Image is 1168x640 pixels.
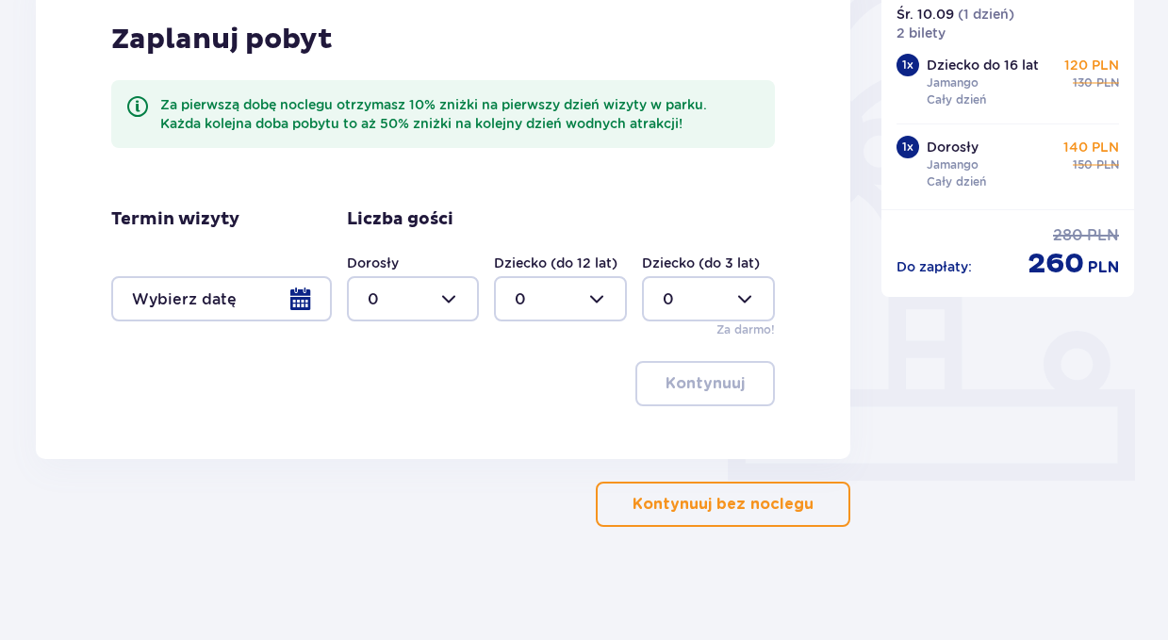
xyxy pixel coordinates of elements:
[1053,225,1083,246] p: 280
[666,373,745,394] p: Kontynuuj
[642,254,760,272] label: Dziecko (do 3 lat)
[633,494,814,515] p: Kontynuuj bez noclegu
[1064,56,1119,74] p: 120 PLN
[927,74,979,91] p: Jamango
[635,361,775,406] button: Kontynuuj
[160,95,761,133] div: Za pierwszą dobę noclegu otrzymasz 10% zniżki na pierwszy dzień wizyty w parku. Każda kolejna dob...
[897,24,946,42] p: 2 bilety
[1073,156,1093,173] p: 150
[897,54,919,76] div: 1 x
[1063,138,1119,156] p: 140 PLN
[1096,74,1119,91] p: PLN
[1088,257,1119,278] p: PLN
[927,138,979,156] p: Dorosły
[1087,225,1119,246] p: PLN
[111,208,239,231] p: Termin wizyty
[927,173,986,190] p: Cały dzień
[1096,156,1119,173] p: PLN
[716,321,775,338] p: Za darmo!
[927,91,986,108] p: Cały dzień
[347,254,399,272] label: Dorosły
[1073,74,1093,91] p: 130
[897,5,954,24] p: Śr. 10.09
[1028,246,1084,282] p: 260
[494,254,617,272] label: Dziecko (do 12 lat)
[927,56,1039,74] p: Dziecko do 16 lat
[927,156,979,173] p: Jamango
[347,208,453,231] p: Liczba gości
[897,136,919,158] div: 1 x
[897,257,972,276] p: Do zapłaty :
[596,482,850,527] button: Kontynuuj bez noclegu
[111,22,333,57] p: Zaplanuj pobyt
[958,5,1014,24] p: ( 1 dzień )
